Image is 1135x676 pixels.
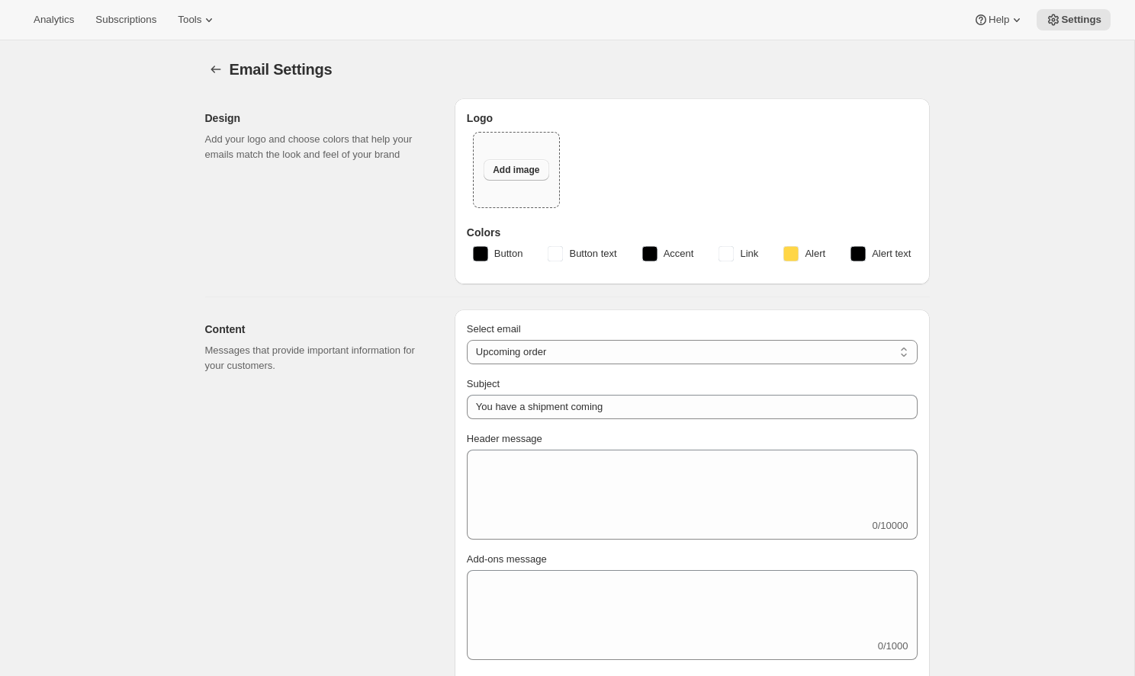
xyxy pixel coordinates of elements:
span: Header message [467,433,542,444]
span: Alert [805,246,825,261]
span: Subscriptions [95,14,156,26]
button: Tools [169,9,226,30]
h3: Colors [467,225,918,240]
button: Analytics [24,9,83,30]
p: Messages that provide important information for your customers. [205,343,430,373]
span: Add image [493,164,539,176]
button: Settings [1037,9,1111,30]
h3: Logo [467,111,918,126]
span: Help [989,14,1009,26]
button: Alert [774,242,834,266]
span: Add-ons message [467,553,547,565]
button: Subscriptions [86,9,166,30]
span: Button text [569,246,616,261]
span: Email Settings [230,61,333,78]
button: Accent [633,242,703,266]
button: Link [709,242,767,266]
button: Button [464,242,532,266]
span: Settings [1061,14,1101,26]
span: Link [740,246,758,261]
span: Analytics [34,14,74,26]
button: Button text [539,242,625,266]
h2: Design [205,111,430,126]
span: Button [494,246,523,261]
button: Settings [205,59,227,80]
span: Accent [664,246,694,261]
h2: Content [205,322,430,337]
button: Add image [484,159,548,181]
button: Help [964,9,1034,30]
button: Alert text [841,242,920,266]
span: Subject [467,378,500,389]
span: Alert text [872,246,911,261]
span: Select email [467,323,521,335]
p: Add your logo and choose colors that help your emails match the look and feel of your brand [205,132,430,162]
span: Tools [178,14,201,26]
